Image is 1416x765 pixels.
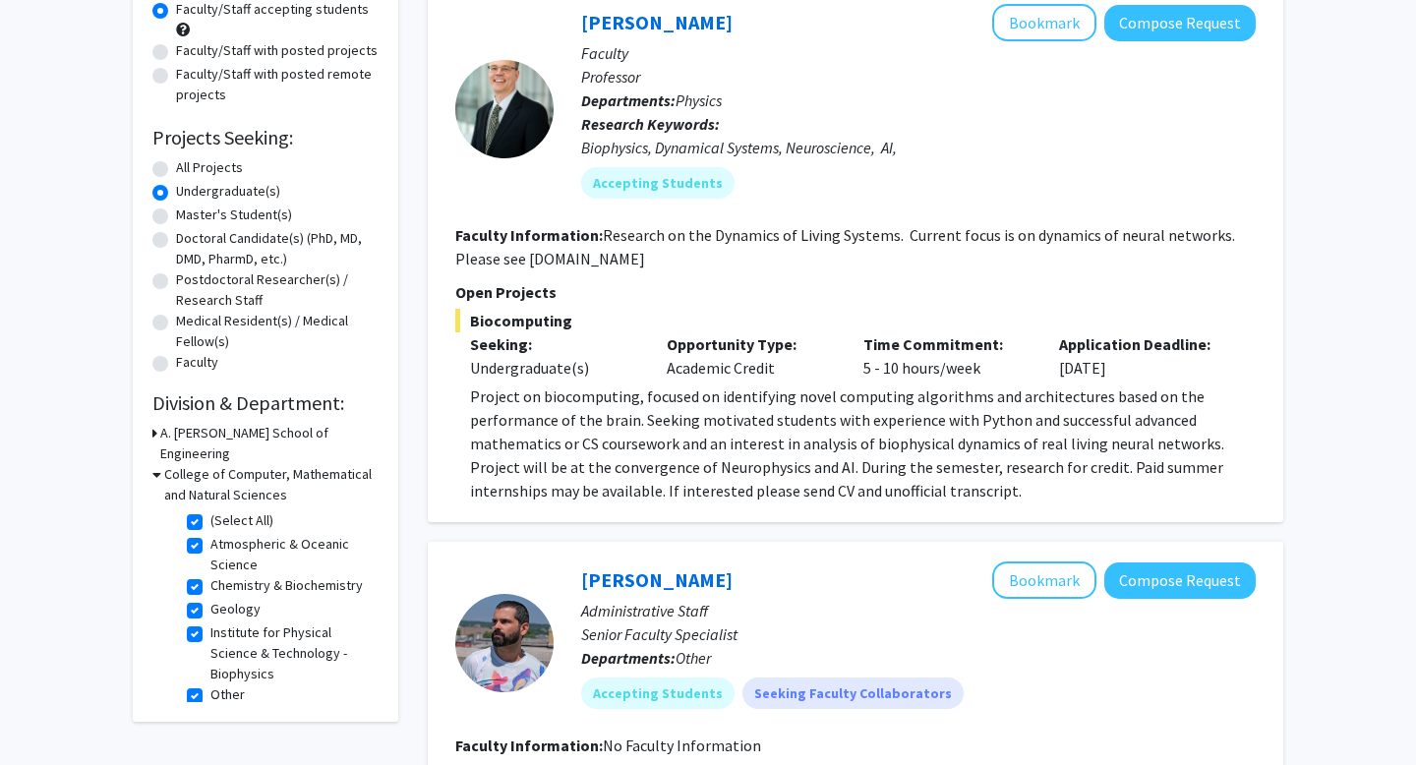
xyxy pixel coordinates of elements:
h3: A. [PERSON_NAME] School of Engineering [160,423,379,464]
label: Geology [210,599,261,619]
label: Doctoral Candidate(s) (PhD, MD, DMD, PharmD, etc.) [176,228,379,269]
span: Physics [676,90,722,110]
b: Faculty Information: [455,736,603,755]
b: Faculty Information: [455,225,603,245]
label: Postdoctoral Researcher(s) / Research Staff [176,269,379,311]
div: 5 - 10 hours/week [849,332,1045,380]
p: Project on biocomputing, focused on identifying novel computing algorithms and architectures base... [470,384,1256,502]
mat-chip: Accepting Students [581,167,735,199]
fg-read-more: Research on the Dynamics of Living Systems. Current focus is on dynamics of neural networks. Plea... [455,225,1235,268]
iframe: Chat [15,677,84,750]
div: Academic Credit [652,332,849,380]
label: Medical Resident(s) / Medical Fellow(s) [176,311,379,352]
b: Departments: [581,648,676,668]
button: Compose Request to Daniel Serrano [1104,562,1256,599]
button: Compose Request to Wolfgang Losert [1104,5,1256,41]
h2: Projects Seeking: [152,126,379,149]
label: (Select All) [210,510,273,531]
label: Faculty [176,352,218,373]
span: No Faculty Information [603,736,761,755]
label: Chemistry & Biochemistry [210,575,363,596]
h2: Division & Department: [152,391,379,415]
label: Faculty/Staff with posted remote projects [176,64,379,105]
b: Departments: [581,90,676,110]
p: Application Deadline: [1059,332,1226,356]
button: Add Wolfgang Losert to Bookmarks [992,4,1096,41]
label: Master's Student(s) [176,205,292,225]
span: Biocomputing [455,309,1256,332]
div: Undergraduate(s) [470,356,637,380]
div: [DATE] [1044,332,1241,380]
p: Senior Faculty Specialist [581,622,1256,646]
p: Administrative Staff [581,599,1256,622]
span: Other [676,648,711,668]
p: Open Projects [455,280,1256,304]
label: Faculty/Staff with posted projects [176,40,378,61]
label: Undergraduate(s) [176,181,280,202]
mat-chip: Seeking Faculty Collaborators [742,677,964,709]
a: [PERSON_NAME] [581,567,733,592]
mat-chip: Accepting Students [581,677,735,709]
label: Institute for Physical Science & Technology - Biophysics [210,622,374,684]
label: Other [210,684,245,705]
h3: College of Computer, Mathematical and Natural Sciences [164,464,379,505]
label: All Projects [176,157,243,178]
a: [PERSON_NAME] [581,10,733,34]
p: Seeking: [470,332,637,356]
b: Research Keywords: [581,114,720,134]
p: Professor [581,65,1256,88]
div: Biophysics, Dynamical Systems, Neuroscience, AI, [581,136,1256,159]
p: Opportunity Type: [667,332,834,356]
button: Add Daniel Serrano to Bookmarks [992,561,1096,599]
label: Atmospheric & Oceanic Science [210,534,374,575]
p: Faculty [581,41,1256,65]
p: Time Commitment: [863,332,1031,356]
